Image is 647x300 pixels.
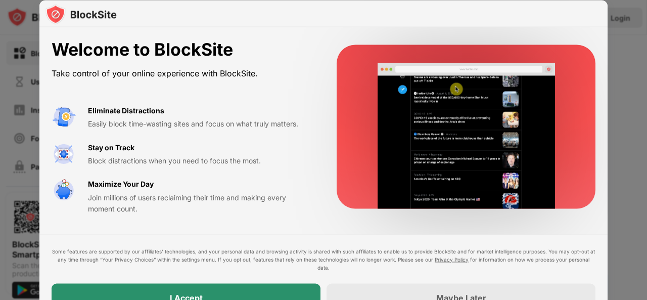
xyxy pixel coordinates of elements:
div: Join millions of users reclaiming their time and making every moment count. [88,192,312,215]
img: logo-blocksite.svg [45,4,117,24]
img: value-focus.svg [52,142,76,166]
div: Take control of your online experience with BlockSite. [52,66,312,80]
div: Maximize Your Day [88,179,154,190]
a: Privacy Policy [435,256,469,262]
div: Stay on Track [88,142,134,153]
img: value-avoid-distractions.svg [52,105,76,129]
div: Some features are supported by our affiliates’ technologies, and your personal data and browsing ... [52,247,595,271]
div: Welcome to BlockSite [52,39,312,60]
img: value-safe-time.svg [52,179,76,203]
div: Eliminate Distractions [88,105,164,116]
div: Block distractions when you need to focus the most. [88,155,312,166]
div: Easily block time-wasting sites and focus on what truly matters. [88,118,312,130]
